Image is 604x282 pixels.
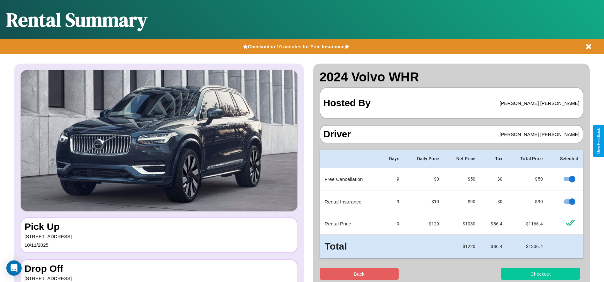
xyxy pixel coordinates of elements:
td: $ 120 [404,213,444,235]
h1: Rental Summary [6,7,147,33]
th: Total Price [508,150,548,168]
p: Rental Insurance [325,197,374,206]
td: 9 [379,168,404,190]
td: $0 [480,190,508,213]
td: $10 [404,190,444,213]
h3: Driver [323,129,351,140]
button: Back [320,268,399,280]
td: $ 90 [444,190,480,213]
td: $ 1080 [444,213,480,235]
p: [STREET_ADDRESS] [25,232,294,241]
h3: Pick Up [25,221,294,232]
td: $ 90 [508,190,548,213]
button: Checkout [501,268,580,280]
td: $0 [480,168,508,190]
th: Net Price [444,150,480,168]
td: $ 86.4 [480,235,508,258]
div: Open Intercom Messenger [6,260,22,276]
td: $ 86.4 [480,213,508,235]
div: Give Feedback [596,128,601,154]
b: Checkout in 10 minutes for Free Insurance [248,44,344,49]
h3: Total [325,240,374,253]
th: Tax [480,150,508,168]
p: 10 / 11 / 2025 [25,241,294,249]
td: $0 [404,168,444,190]
p: [PERSON_NAME] [PERSON_NAME] [500,99,579,107]
h2: 2024 Volvo WHR [320,70,584,84]
h3: Drop Off [25,263,294,274]
td: $ 50 [444,168,480,190]
h3: Hosted By [323,91,371,115]
p: Free Cancellation [325,175,374,183]
td: 9 [379,190,404,213]
th: Selected [548,150,583,168]
td: $ 1306.4 [508,235,548,258]
p: [PERSON_NAME] [PERSON_NAME] [500,130,579,139]
td: $ 1220 [444,235,480,258]
td: $ 1166.4 [508,213,548,235]
p: Rental Price [325,219,374,228]
td: $ 50 [508,168,548,190]
th: Daily Price [404,150,444,168]
table: simple table [320,150,584,258]
td: 9 [379,213,404,235]
th: Days [379,150,404,168]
